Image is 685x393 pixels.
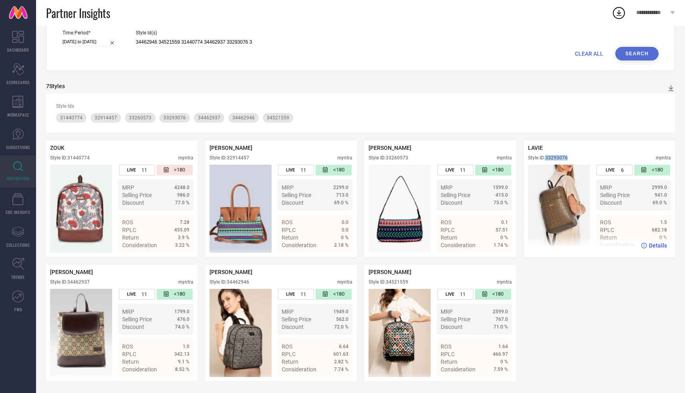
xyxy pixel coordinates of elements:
[119,289,155,300] div: Number of days the style has been live on the platform
[441,316,470,322] span: Selling Price
[660,220,667,225] span: 1.5
[300,167,306,173] span: 11
[437,165,473,175] div: Number of days the style has been live on the platform
[178,359,189,365] span: 9.1 %
[652,185,667,190] span: 2999.0
[174,227,189,233] span: 455.09
[6,209,30,215] span: CDC INSIGHTS
[178,235,189,240] span: 3.9 %
[282,324,304,330] span: Discount
[496,316,508,322] span: 767.0
[282,316,311,322] span: Selling Price
[50,165,112,253] img: Style preview image
[445,292,454,297] span: LIVE
[528,165,590,253] div: Click to view image
[606,167,614,173] span: LIVE
[163,381,189,387] a: Details
[369,155,408,161] div: Style ID: 33260573
[119,165,155,175] div: Number of days the style has been live on the platform
[210,289,272,377] div: Click to view image
[441,324,463,330] span: Discount
[163,256,189,263] a: Details
[330,256,349,263] span: Details
[282,366,316,373] span: Consideration
[334,324,349,330] span: 72.0 %
[333,351,349,357] span: 601.63
[490,256,508,263] span: Details
[180,220,189,225] span: 7.28
[282,242,316,248] span: Consideration
[171,256,189,263] span: Details
[482,381,508,387] a: Details
[7,47,29,53] span: DASHBOARD
[369,145,411,151] span: [PERSON_NAME]
[129,115,151,121] span: 33260573
[122,192,152,198] span: Selling Price
[316,289,352,300] div: Number of days since the style was first listed on the platform
[497,155,512,161] div: myntra
[174,291,185,298] span: <180
[210,145,252,151] span: [PERSON_NAME]
[337,279,353,285] div: myntra
[50,165,112,253] div: Click to view image
[341,235,349,240] span: 0 %
[122,234,139,241] span: Return
[46,83,65,89] div: 7 Styles
[282,359,298,365] span: Return
[441,234,457,241] span: Return
[50,269,93,275] span: [PERSON_NAME]
[282,234,298,241] span: Return
[122,219,133,226] span: ROS
[175,367,189,372] span: 8.52 %
[177,316,189,322] span: 476.0
[122,200,144,206] span: Discount
[95,115,117,121] span: 32914457
[369,165,431,253] img: Style preview image
[600,192,630,198] span: Selling Price
[157,289,193,300] div: Number of days since the style was first listed on the platform
[475,165,511,175] div: Number of days since the style was first listed on the platform
[6,79,30,85] span: SCORECARDS
[369,289,431,377] img: Style preview image
[178,279,193,285] div: myntra
[333,309,349,314] span: 1949.0
[600,184,612,191] span: MRP
[62,38,118,46] input: Select time period
[60,115,83,121] span: 31440774
[496,192,508,198] span: 415.0
[141,291,147,297] span: 11
[497,279,512,285] div: myntra
[655,192,667,198] span: 941.0
[177,192,189,198] span: 986.0
[493,351,508,357] span: 466.97
[634,165,670,175] div: Number of days since the style was first listed on the platform
[122,242,157,248] span: Consideration
[127,167,136,173] span: LIVE
[62,30,118,36] span: Time Period*
[300,291,306,297] span: 11
[336,192,349,198] span: 713.0
[369,289,431,377] div: Click to view image
[493,185,508,190] span: 1599.0
[334,367,349,372] span: 7.74 %
[210,165,272,253] div: Click to view image
[441,219,451,226] span: ROS
[333,291,345,298] span: <180
[210,155,249,161] div: Style ID: 32914457
[136,38,252,47] input: Enter comma separated style ids e.g. 12345, 67890
[282,343,292,350] span: ROS
[441,227,455,233] span: RPLC
[494,367,508,372] span: 7.59 %
[282,351,296,357] span: RPLC
[282,184,294,191] span: MRP
[333,167,345,173] span: <180
[600,227,614,233] span: RPLC
[496,227,508,233] span: 57.51
[441,184,453,191] span: MRP
[656,155,671,161] div: myntra
[198,115,220,121] span: 34462937
[174,167,185,173] span: >180
[122,343,133,350] span: ROS
[445,167,454,173] span: LIVE
[441,343,451,350] span: ROS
